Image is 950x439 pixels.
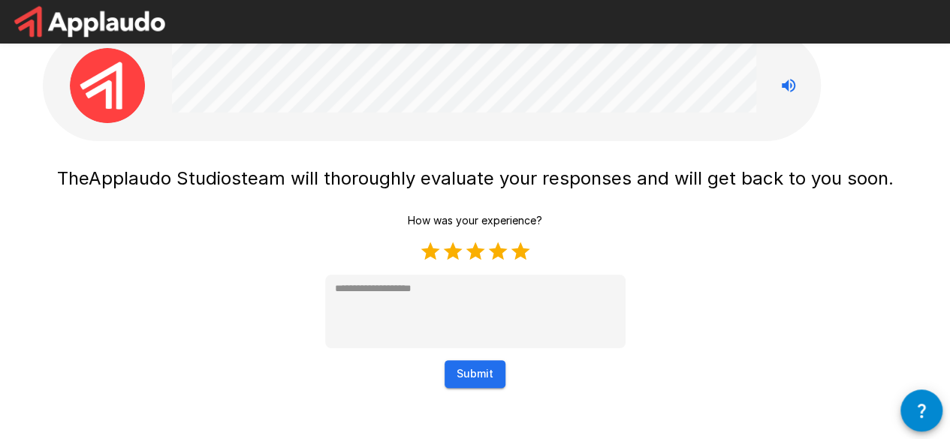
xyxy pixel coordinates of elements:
[57,167,89,189] span: The
[408,213,542,228] p: How was your experience?
[774,71,804,101] button: Stop reading questions aloud
[241,167,894,189] span: team will thoroughly evaluate your responses and will get back to you soon.
[89,167,241,189] span: Applaudo Studios
[70,48,145,123] img: applaudo_avatar.png
[445,360,505,388] button: Submit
